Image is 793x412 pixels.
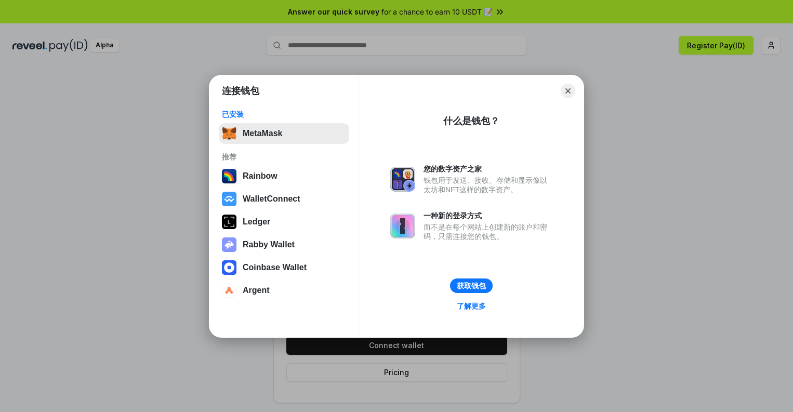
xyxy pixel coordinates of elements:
img: svg+xml,%3Csvg%20fill%3D%22none%22%20height%3D%2233%22%20viewBox%3D%220%200%2035%2033%22%20width%... [222,126,236,141]
div: Rainbow [243,171,277,181]
div: Ledger [243,217,270,227]
button: Rainbow [219,166,349,187]
div: 了解更多 [457,301,486,311]
div: 推荐 [222,152,346,162]
div: Coinbase Wallet [243,263,307,272]
div: 什么是钱包？ [443,115,499,127]
button: 获取钱包 [450,278,493,293]
h1: 连接钱包 [222,85,259,97]
div: WalletConnect [243,194,300,204]
div: 一种新的登录方式 [424,211,552,220]
button: Close [561,84,575,98]
div: 而不是在每个网站上创建新的账户和密码，只需连接您的钱包。 [424,222,552,241]
div: Argent [243,286,270,295]
img: svg+xml,%3Csvg%20width%3D%2228%22%20height%3D%2228%22%20viewBox%3D%220%200%2028%2028%22%20fill%3D... [222,260,236,275]
div: MetaMask [243,129,282,138]
img: svg+xml,%3Csvg%20width%3D%2228%22%20height%3D%2228%22%20viewBox%3D%220%200%2028%2028%22%20fill%3D... [222,283,236,298]
button: Rabby Wallet [219,234,349,255]
button: Coinbase Wallet [219,257,349,278]
div: 获取钱包 [457,281,486,290]
img: svg+xml,%3Csvg%20xmlns%3D%22http%3A%2F%2Fwww.w3.org%2F2000%2Fsvg%22%20width%3D%2228%22%20height%3... [222,215,236,229]
button: MetaMask [219,123,349,144]
img: svg+xml,%3Csvg%20xmlns%3D%22http%3A%2F%2Fwww.w3.org%2F2000%2Fsvg%22%20fill%3D%22none%22%20viewBox... [390,214,415,238]
div: 已安装 [222,110,346,119]
div: 钱包用于发送、接收、存储和显示像以太坊和NFT这样的数字资产。 [424,176,552,194]
img: svg+xml,%3Csvg%20xmlns%3D%22http%3A%2F%2Fwww.w3.org%2F2000%2Fsvg%22%20fill%3D%22none%22%20viewBox... [222,237,236,252]
div: Rabby Wallet [243,240,295,249]
button: Argent [219,280,349,301]
img: svg+xml,%3Csvg%20width%3D%2228%22%20height%3D%2228%22%20viewBox%3D%220%200%2028%2028%22%20fill%3D... [222,192,236,206]
button: Ledger [219,211,349,232]
button: WalletConnect [219,189,349,209]
img: svg+xml,%3Csvg%20width%3D%22120%22%20height%3D%22120%22%20viewBox%3D%220%200%20120%20120%22%20fil... [222,169,236,183]
img: svg+xml,%3Csvg%20xmlns%3D%22http%3A%2F%2Fwww.w3.org%2F2000%2Fsvg%22%20fill%3D%22none%22%20viewBox... [390,167,415,192]
div: 您的数字资产之家 [424,164,552,174]
a: 了解更多 [451,299,492,313]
